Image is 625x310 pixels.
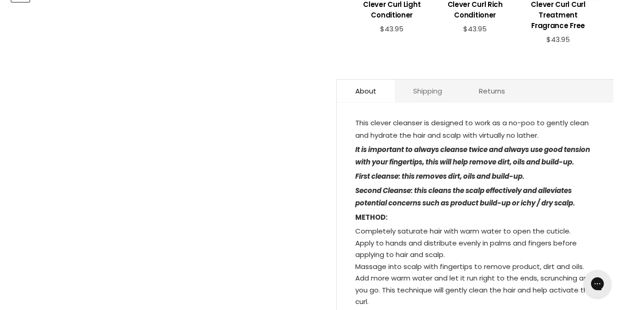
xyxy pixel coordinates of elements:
[463,24,487,34] span: $43.95
[355,212,387,222] strong: METHOD:
[395,80,460,102] a: Shipping
[460,80,523,102] a: Returns
[546,35,570,44] span: $43.95
[355,145,590,167] strong: It is important to always cleanse twice and always use good tension with your fingertips, this wi...
[355,186,575,208] strong: Second Cleanse: this cleans the scalp effectively and alleviates potential concerns such as produ...
[337,80,395,102] a: About
[380,24,403,34] span: $43.95
[355,171,524,181] strong: First cleanse: this removes dirt, oils and build-up.
[355,237,595,261] li: Apply to hands and distribute evenly in palms and fingers before applying to hair and scalp.
[355,261,595,308] li: Massage into scalp with fingertips to remove product, dirt and oils. Add more warm water and let ...
[355,225,595,237] li: Completely saturate hair with warm water to open the cuticle.
[579,267,616,301] iframe: Gorgias live chat messenger
[355,117,595,143] p: This clever cleanser is designed to work as a no-poo to gently clean and hydrate the hair and sca...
